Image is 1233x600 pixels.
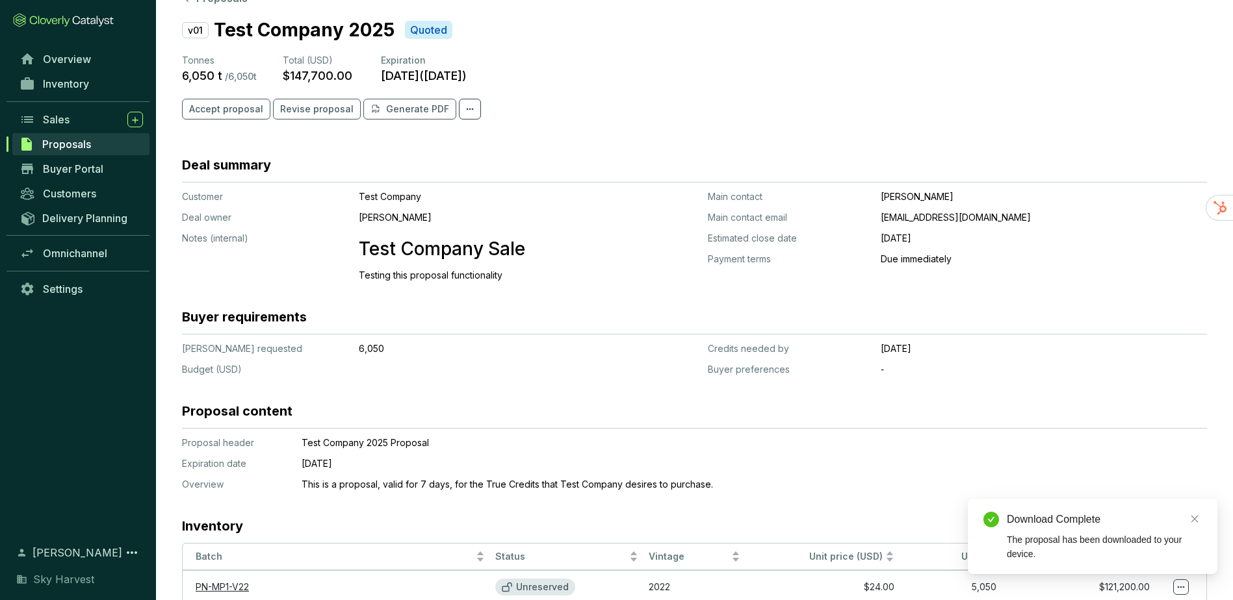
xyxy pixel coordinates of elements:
[809,551,883,562] span: Unit price (USD)
[381,54,467,67] p: Expiration
[182,478,286,491] p: Overview
[708,363,871,376] p: Buyer preferences
[182,457,286,470] p: Expiration date
[283,68,352,83] p: $147,700.00
[182,54,257,67] p: Tonnes
[182,232,348,245] p: Notes (internal)
[302,436,1071,449] p: Test Company 2025 Proposal
[302,478,1071,491] p: This is a proposal, valid for 7 days, for the True Credits that Test Company desires to purchase.
[182,342,348,355] p: [PERSON_NAME] requested
[182,211,348,224] p: Deal owner
[182,308,307,326] h3: Buyer requirements
[881,190,1207,203] p: [PERSON_NAME]
[43,187,96,200] span: Customers
[1190,514,1199,523] span: close
[881,211,1207,224] p: [EMAIL_ADDRESS][DOMAIN_NAME]
[182,68,222,83] p: 6,050 t
[43,282,83,295] span: Settings
[189,103,263,116] span: Accept proposal
[13,242,149,264] a: Omnichannel
[359,342,608,355] p: 6,050
[410,23,447,37] p: Quoted
[302,457,1071,470] p: [DATE]
[182,190,348,203] p: Customer
[182,517,243,535] h3: Inventory
[182,364,242,375] span: Budget (USD)
[182,402,292,420] h3: Proposal content
[214,16,395,44] p: Test Company 2025
[708,211,871,224] p: Main contact email
[13,73,149,95] a: Inventory
[13,108,149,131] a: Sales
[13,278,149,300] a: Settings
[881,253,1207,266] p: Due immediately
[42,138,91,151] span: Proposals
[280,103,354,116] span: Revise proposal
[359,269,608,282] p: Testing this proposal functionality
[182,156,271,174] h3: Deal summary
[13,158,149,180] a: Buyer Portal
[225,71,257,82] p: / 6,050 t
[359,190,608,203] p: Test Company
[881,363,1207,376] p: ‐
[196,551,473,563] span: Batch
[182,436,286,449] p: Proposal header
[273,99,361,119] button: Revise proposal
[708,190,871,203] p: Main contact
[43,77,89,90] span: Inventory
[13,207,149,229] a: Delivery Planning
[32,545,122,560] span: [PERSON_NAME]
[196,581,249,592] a: PN-MP1-V22
[283,55,333,66] span: Total (USD)
[386,103,449,116] p: Generate PDF
[363,99,456,119] button: Generate PDF
[1007,532,1202,561] div: The proposal has been downloaded to your device.
[359,211,608,224] p: [PERSON_NAME]
[13,182,149,205] a: Customers
[381,68,467,83] p: [DATE] ( [DATE] )
[12,133,149,155] a: Proposals
[1007,512,1202,527] div: Download Complete
[183,544,490,570] th: Batch
[182,22,209,38] p: v01
[495,551,627,563] span: Status
[33,571,94,587] span: Sky Harvest
[881,232,1207,245] p: [DATE]
[43,113,70,126] span: Sales
[42,212,127,225] span: Delivery Planning
[708,342,871,355] p: Credits needed by
[643,544,746,570] th: Vintage
[881,342,1207,355] p: [DATE]
[649,551,729,563] span: Vintage
[708,232,871,245] p: Estimated close date
[490,544,643,570] th: Status
[359,238,608,259] h1: Test Company Sale
[516,581,569,593] p: Unreserved
[43,247,107,260] span: Omnichannel
[900,544,1002,570] th: Units
[182,99,270,119] button: Accept proposal
[43,53,91,66] span: Overview
[43,162,103,175] span: Buyer Portal
[708,253,871,266] p: Payment terms
[13,48,149,70] a: Overview
[905,551,985,563] span: Units
[983,512,999,527] span: check-circle
[1188,512,1202,526] a: Close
